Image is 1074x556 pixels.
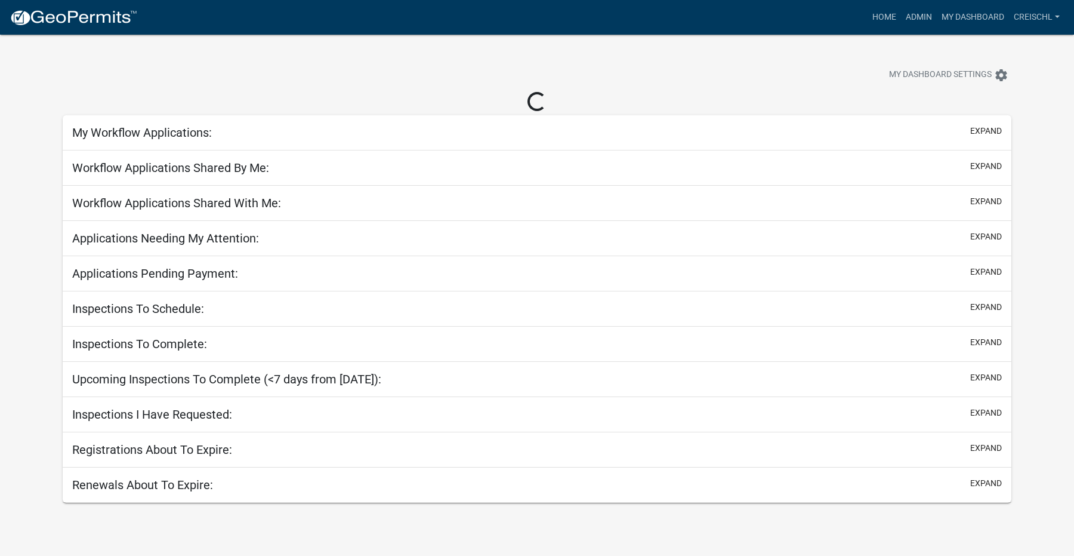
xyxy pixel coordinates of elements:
[72,196,281,210] h5: Workflow Applications Shared With Me:
[970,301,1002,314] button: expand
[72,231,259,245] h5: Applications Needing My Attention:
[970,442,1002,454] button: expand
[970,160,1002,173] button: expand
[970,266,1002,278] button: expand
[994,68,1008,82] i: settings
[72,407,232,422] h5: Inspections I Have Requested:
[970,231,1002,243] button: expand
[72,478,213,492] h5: Renewals About To Expire:
[970,371,1002,384] button: expand
[72,125,212,140] h5: My Workflow Applications:
[72,372,381,386] h5: Upcoming Inspections To Complete (<7 days from [DATE]):
[72,337,207,351] h5: Inspections To Complete:
[970,125,1002,137] button: expand
[72,302,204,316] h5: Inspections To Schedule:
[72,161,269,175] h5: Workflow Applications Shared By Me:
[970,407,1002,419] button: expand
[937,6,1009,29] a: My Dashboard
[970,336,1002,349] button: expand
[72,443,232,457] h5: Registrations About To Expire:
[889,68,992,82] span: My Dashboard Settings
[970,477,1002,490] button: expand
[970,195,1002,208] button: expand
[72,266,238,281] h5: Applications Pending Payment:
[1009,6,1064,29] a: creischl
[901,6,937,29] a: Admin
[868,6,901,29] a: Home
[879,63,1018,87] button: My Dashboard Settingssettings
